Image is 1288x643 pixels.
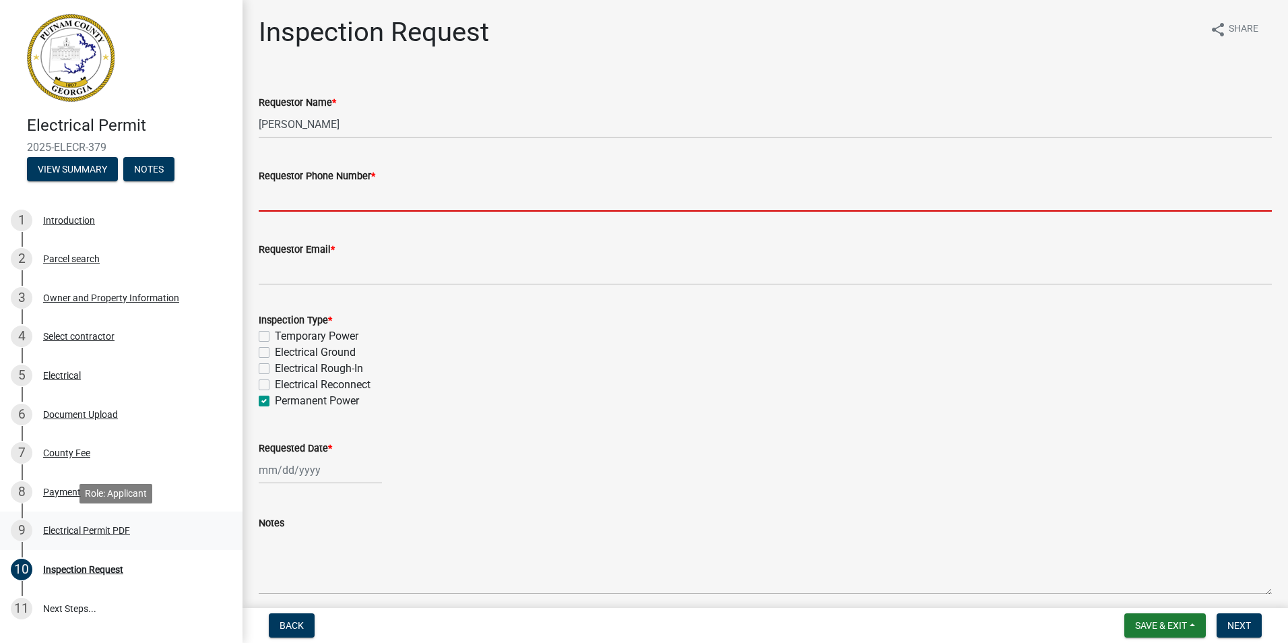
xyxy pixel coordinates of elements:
[123,164,174,175] wm-modal-confirm: Notes
[43,410,118,419] div: Document Upload
[11,598,32,619] div: 11
[123,157,174,181] button: Notes
[1217,613,1262,638] button: Next
[11,404,32,425] div: 6
[1135,620,1187,631] span: Save & Exit
[269,613,315,638] button: Back
[43,216,95,225] div: Introduction
[27,14,115,102] img: Putnam County, Georgia
[43,293,179,303] div: Owner and Property Information
[11,248,32,270] div: 2
[27,116,232,135] h4: Electrical Permit
[1124,613,1206,638] button: Save & Exit
[259,98,336,108] label: Requestor Name
[11,210,32,231] div: 1
[259,444,332,454] label: Requested Date
[1227,620,1251,631] span: Next
[43,371,81,380] div: Electrical
[11,365,32,386] div: 5
[11,442,32,464] div: 7
[280,620,304,631] span: Back
[11,559,32,580] div: 10
[275,377,371,393] label: Electrical Reconnect
[1229,22,1258,38] span: Share
[27,141,216,154] span: 2025-ELECR-379
[43,565,123,574] div: Inspection Request
[259,519,284,528] label: Notes
[259,16,489,49] h1: Inspection Request
[259,172,375,181] label: Requestor Phone Number
[27,157,118,181] button: View Summary
[11,481,32,503] div: 8
[43,254,100,264] div: Parcel search
[275,393,359,409] label: Permanent Power
[1199,16,1269,42] button: shareShare
[275,328,358,344] label: Temporary Power
[275,361,363,377] label: Electrical Rough-In
[43,487,81,497] div: Payment
[43,448,90,458] div: County Fee
[43,332,115,341] div: Select contractor
[43,526,130,535] div: Electrical Permit PDF
[11,326,32,347] div: 4
[275,344,356,361] label: Electrical Ground
[1210,22,1226,38] i: share
[259,316,332,326] label: Inspection Type
[11,287,32,309] div: 3
[79,484,152,503] div: Role: Applicant
[259,245,335,255] label: Requestor Email
[11,520,32,541] div: 9
[259,456,382,484] input: mm/dd/yyyy
[27,164,118,175] wm-modal-confirm: Summary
